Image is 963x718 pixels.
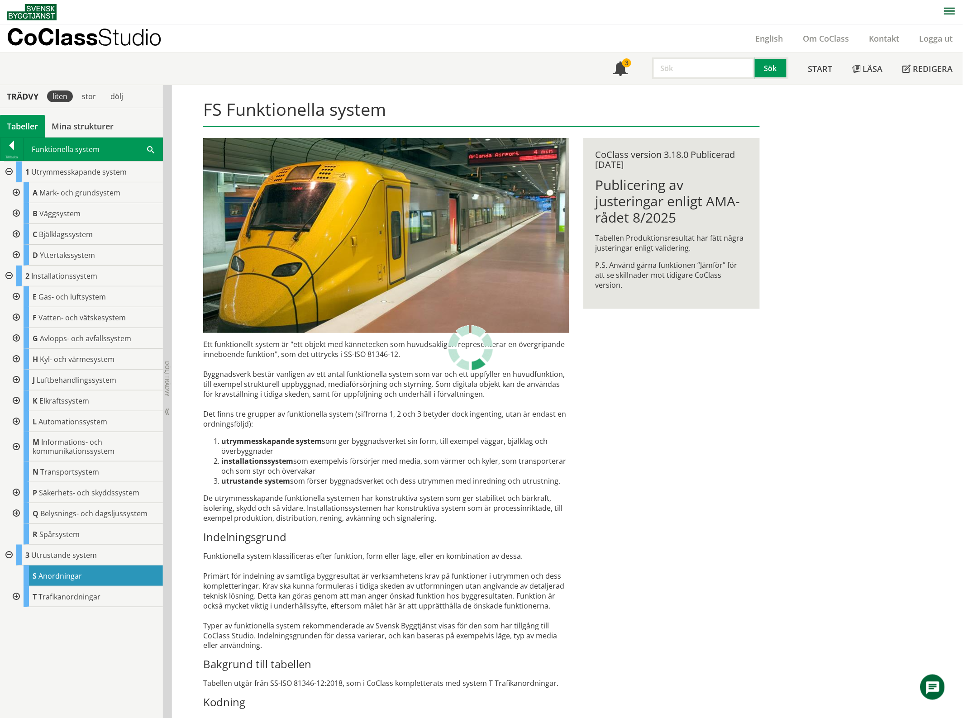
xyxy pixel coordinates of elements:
[31,271,97,281] span: Installationssystem
[448,325,493,371] img: Laddar
[0,153,23,161] div: Tillbaka
[843,53,893,85] a: Läsa
[40,354,114,364] span: Kyl- och värmesystem
[613,62,628,77] span: Notifikationer
[221,476,569,486] li: som förser byggnadsverket och dess utrymmen med inredning och utrustning.
[33,488,37,498] span: P
[755,57,788,79] button: Sök
[893,53,963,85] a: Redigera
[859,33,910,44] a: Kontakt
[221,476,290,486] strong: utrustande system
[33,571,37,581] span: S
[45,115,120,138] a: Mina strukturer
[33,592,37,602] span: T
[7,24,181,52] a: CoClassStudio
[31,550,97,560] span: Utrustande system
[203,658,569,671] h3: Bakgrund till tabellen
[39,529,80,539] span: Spårsystem
[37,375,116,385] span: Luftbehandlingssystem
[40,467,99,477] span: Transportsystem
[38,592,100,602] span: Trafikanordningar
[2,91,43,101] div: Trädvy
[595,233,748,253] p: Tabellen Produktionsresultat har fått några justeringar enligt validering.
[98,24,162,50] span: Studio
[221,436,322,446] strong: utrymmesskapande system
[33,292,37,302] span: E
[40,333,131,343] span: Avlopps- och avfallssystem
[595,260,748,290] p: P.S. Använd gärna funktionen ”Jämför” för att se skillnader mot tidigare CoClass version.
[163,361,171,396] span: Dölj trädvy
[33,437,39,447] span: M
[25,550,29,560] span: 3
[910,33,963,44] a: Logga ut
[808,63,833,74] span: Start
[203,530,569,544] h3: Indelningsgrund
[7,4,57,20] img: Svensk Byggtjänst
[39,396,89,406] span: Elkraftssystem
[203,696,569,709] h3: Kodning
[40,250,95,260] span: Yttertakssystem
[33,467,38,477] span: N
[33,354,38,364] span: H
[221,436,569,456] li: som ger byggnadsverket sin form, till exempel väggar, bjälklag och överbyggnader
[47,90,73,102] div: liten
[25,167,29,177] span: 1
[203,138,569,333] img: arlanda-express-2.jpg
[798,53,843,85] a: Start
[33,313,37,323] span: F
[39,488,139,498] span: Säkerhets- och skyddssystem
[33,509,38,518] span: Q
[40,509,148,518] span: Belysnings- och dagsljussystem
[913,63,953,74] span: Redigera
[39,229,93,239] span: Bjälklagssystem
[33,333,38,343] span: G
[31,167,127,177] span: Utrymmesskapande system
[595,177,748,226] h1: Publicering av justeringar enligt AMA-rådet 8/2025
[622,58,631,67] div: 3
[7,32,162,42] p: CoClass
[39,188,120,198] span: Mark- och grundsystem
[203,99,759,127] h1: FS Funktionella system
[221,456,569,476] li: som exempelvis försörjer med media, som värmer och kyler, som trans­porterar och som styr och öve...
[33,396,38,406] span: K
[652,57,755,79] input: Sök
[147,144,154,154] span: Sök i tabellen
[793,33,859,44] a: Om CoClass
[38,292,106,302] span: Gas- och luftsystem
[595,150,748,170] div: CoClass version 3.18.0 Publicerad [DATE]
[33,529,38,539] span: R
[39,209,81,219] span: Väggsystem
[24,138,162,161] div: Funktionella system
[33,188,38,198] span: A
[746,33,793,44] a: English
[38,417,107,427] span: Automationssystem
[33,229,37,239] span: C
[38,571,82,581] span: Anordningar
[33,375,35,385] span: J
[863,63,883,74] span: Läsa
[33,209,38,219] span: B
[38,313,126,323] span: Vatten- och vätskesystem
[33,417,37,427] span: L
[76,90,101,102] div: stor
[105,90,129,102] div: dölj
[33,250,38,260] span: D
[603,53,638,85] a: 3
[25,271,29,281] span: 2
[33,437,114,456] span: Informations- och kommunikationssystem
[221,456,293,466] strong: installationssystem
